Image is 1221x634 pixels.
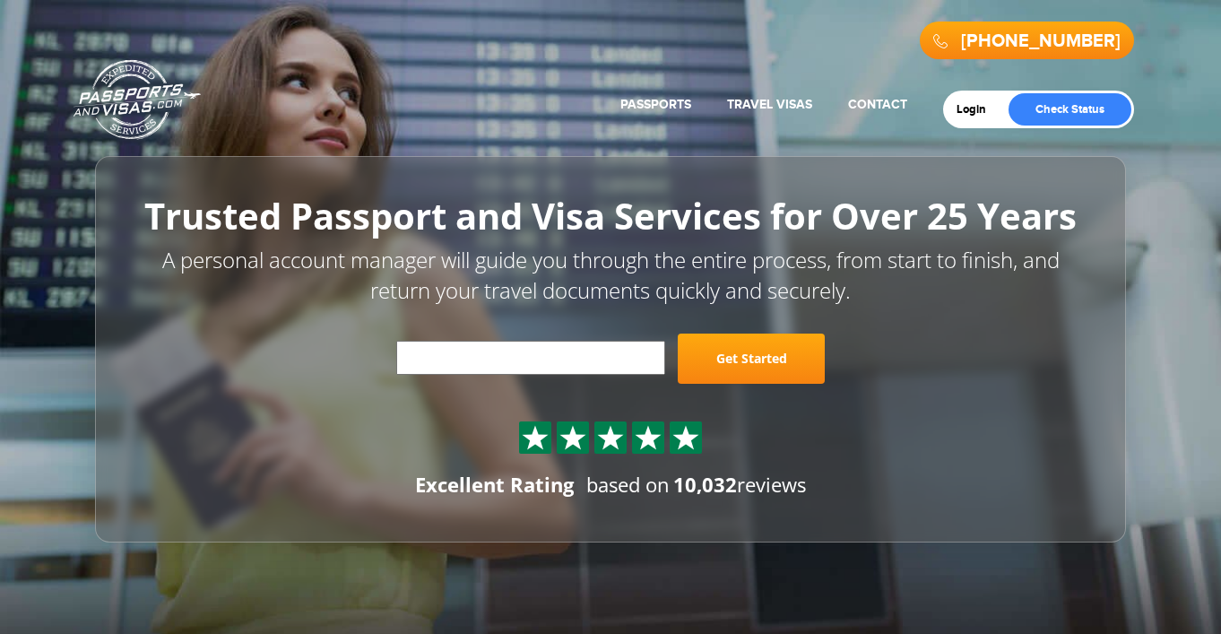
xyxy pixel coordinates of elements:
[1009,93,1131,126] a: Check Status
[415,471,574,499] div: Excellent Rating
[620,97,691,112] a: Passports
[957,102,999,117] a: Login
[678,334,825,384] a: Get Started
[672,424,699,451] img: Sprite St
[135,245,1086,307] p: A personal account manager will guide you through the entire process, from start to finish, and r...
[727,97,812,112] a: Travel Visas
[559,424,586,451] img: Sprite St
[673,471,737,498] strong: 10,032
[597,424,624,451] img: Sprite St
[135,196,1086,236] h1: Trusted Passport and Visa Services for Over 25 Years
[961,30,1121,52] a: [PHONE_NUMBER]
[74,59,201,140] a: Passports & [DOMAIN_NAME]
[586,471,670,498] span: based on
[673,471,806,498] span: reviews
[522,424,549,451] img: Sprite St
[848,97,907,112] a: Contact
[635,424,662,451] img: Sprite St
